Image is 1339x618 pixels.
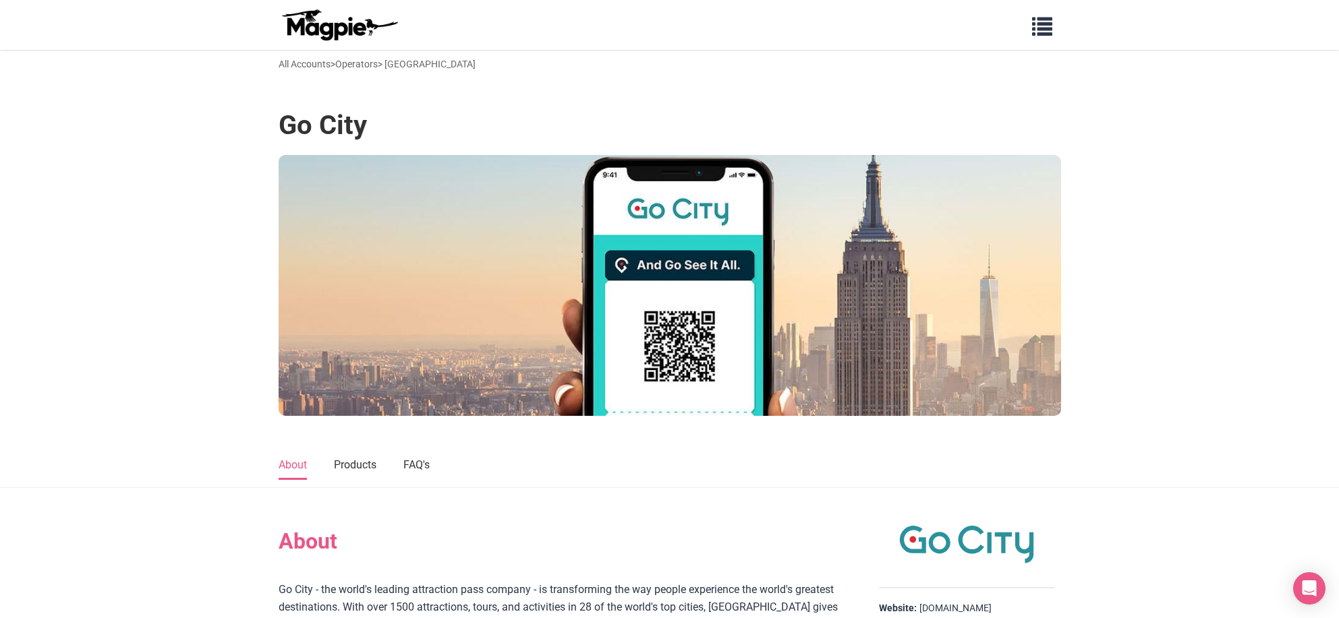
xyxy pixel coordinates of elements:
h1: Go City [279,109,367,142]
h2: About [279,528,845,554]
div: > > [GEOGRAPHIC_DATA] [279,57,476,71]
img: Go City logo [899,522,1034,567]
div: Open Intercom Messenger [1293,572,1326,605]
img: logo-ab69f6fb50320c5b225c76a69d11143b.png [279,9,400,41]
a: Products [334,452,376,480]
img: Go City banner [279,155,1061,416]
strong: Website: [879,602,917,615]
a: [DOMAIN_NAME] [919,602,992,615]
a: FAQ's [403,452,430,480]
a: All Accounts [279,59,331,69]
a: About [279,452,307,480]
a: Operators [335,59,378,69]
